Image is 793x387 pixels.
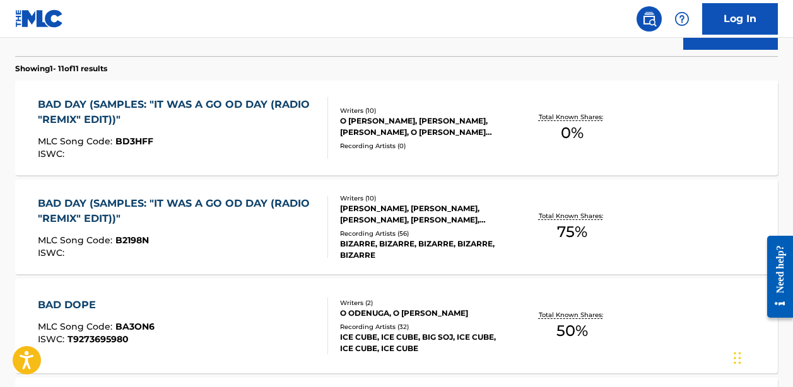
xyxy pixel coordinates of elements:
div: BIZARRE, BIZARRE, BIZARRE, BIZARRE, BIZARRE [340,238,509,261]
div: BAD DAY (SAMPLES: "IT WAS A GO OD DAY (RADIO "REMIX" EDIT))" [38,97,317,127]
a: Public Search [637,6,662,32]
p: Total Known Shares: [539,112,606,122]
div: O ODENUGA, O [PERSON_NAME] [340,308,509,319]
div: BAD DOPE [38,297,155,313]
span: ISWC : [38,148,68,159]
span: 50 % [556,320,588,342]
div: Writers ( 10 ) [340,193,509,203]
span: 0 % [561,122,584,144]
img: search [642,11,657,26]
div: ICE CUBE, ICE CUBE, BIG SOJ, ICE CUBE, ICE CUBE, ICE CUBE [340,332,509,354]
span: T9273695980 [68,333,129,345]
span: ISWC : [38,333,68,345]
p: Showing 1 - 11 of 11 results [15,63,107,74]
span: MLC Song Code : [38,321,115,332]
span: MLC Song Code : [38,234,115,246]
a: BAD DOPEMLC Song Code:BA3ON6ISWC:T9273695980Writers (2)O ODENUGA, O [PERSON_NAME]Recording Artist... [15,279,778,373]
div: [PERSON_NAME], [PERSON_NAME], [PERSON_NAME], [PERSON_NAME], [PERSON_NAME], [PERSON_NAME], O [PERS... [340,203,509,226]
p: Total Known Shares: [539,310,606,320]
div: O [PERSON_NAME], [PERSON_NAME], [PERSON_NAME], O [PERSON_NAME] [PERSON_NAME], [PERSON_NAME], [PER... [340,115,509,138]
a: Log In [702,3,778,35]
iframe: Resource Center [758,223,793,331]
img: help [674,11,690,26]
img: MLC Logo [15,9,64,28]
span: ISWC : [38,247,68,258]
span: MLC Song Code : [38,136,115,147]
div: Recording Artists ( 0 ) [340,141,509,151]
div: Drag [734,339,741,377]
div: Writers ( 10 ) [340,106,509,115]
a: BAD DAY (SAMPLES: "IT WAS A GO OD DAY (RADIO "REMIX" EDIT))"MLC Song Code:B2198NISWC:Writers (10)... [15,180,778,274]
span: B2198N [115,234,149,246]
p: Total Known Shares: [539,211,606,221]
span: BA3ON6 [115,321,155,332]
div: Recording Artists ( 56 ) [340,229,509,238]
span: 75 % [557,221,587,243]
iframe: Chat Widget [730,326,793,387]
div: BAD DAY (SAMPLES: "IT WAS A GO OD DAY (RADIO "REMIX" EDIT))" [38,196,317,226]
div: Writers ( 2 ) [340,298,509,308]
div: Help [669,6,695,32]
a: BAD DAY (SAMPLES: "IT WAS A GO OD DAY (RADIO "REMIX" EDIT))"MLC Song Code:BD3HFFISWC:Writers (10)... [15,81,778,175]
div: Recording Artists ( 32 ) [340,322,509,332]
span: BD3HFF [115,136,153,147]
